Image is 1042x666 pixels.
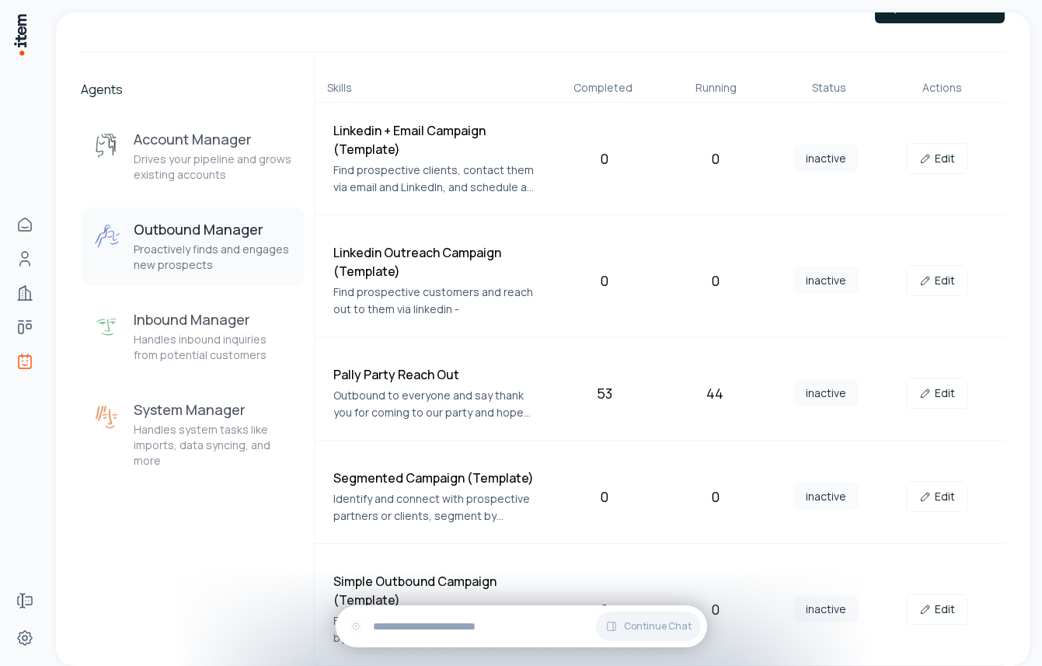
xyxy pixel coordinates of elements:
[906,265,968,296] a: Edit
[81,207,305,285] button: Outbound ManagerOutbound ManagerProactively finds and engages new prospects
[333,243,542,281] h4: Linkedin Outreach Campaign (Template)
[134,422,292,469] p: Handles system tasks like imports, data syncing, and more
[556,486,654,507] div: 0
[666,148,765,169] div: 0
[134,152,292,183] p: Drives your pipeline and grows existing accounts
[12,12,28,57] img: Item Brain Logo
[333,572,542,609] h4: Simple Outbound Campaign (Template)
[779,80,879,96] div: Status
[892,80,992,96] div: Actions
[333,490,542,525] p: Identify and connect with prospective partners or clients, segment by company size and send them ...
[9,622,40,654] a: Settings
[553,80,653,96] div: Completed
[9,312,40,343] a: deals
[9,243,40,274] a: Contacts
[793,483,859,510] span: inactive
[333,469,542,487] h4: Segmented Campaign (Template)
[333,612,542,647] p: Find prospective clients, contact them by email, and schedule a call with the team.
[596,612,701,641] button: Continue Chat
[906,143,968,174] a: Edit
[793,145,859,172] span: inactive
[333,365,542,384] h4: Pally Party Reach Out
[906,378,968,409] a: Edit
[336,605,707,647] div: Continue Chat
[556,148,654,169] div: 0
[666,80,766,96] div: Running
[333,387,542,421] p: Outbound to everyone and say thank you for coming to our party and hope they enjoyed it etc, supe...
[9,346,40,377] a: Agents
[666,382,765,404] div: 44
[793,379,859,406] span: inactive
[666,598,765,620] div: 0
[81,388,305,481] button: System ManagerSystem ManagerHandles system tasks like imports, data syncing, and more
[556,598,654,620] div: 0
[134,220,292,239] h3: Outbound Manager
[93,403,121,431] img: System Manager
[134,242,292,273] p: Proactively finds and engages new prospects
[666,486,765,507] div: 0
[93,313,121,341] img: Inbound Manager
[327,80,541,96] div: Skills
[906,481,968,512] a: Edit
[93,223,121,251] img: Outbound Manager
[333,162,542,196] p: Find prospective clients, contact them via email and LinkedIn, and schedule a call with the team
[333,284,542,318] p: Find prospective customers and reach out to them via linkedin -
[9,209,40,240] a: Home
[134,130,292,148] h3: Account Manager
[93,133,121,161] img: Account Manager
[134,400,292,419] h3: System Manager
[556,270,654,291] div: 0
[793,595,859,622] span: inactive
[9,277,40,309] a: Companies
[333,121,542,159] h4: Linkedin + Email Campaign (Template)
[793,267,859,294] span: inactive
[81,298,305,375] button: Inbound ManagerInbound ManagerHandles inbound inquiries from potential customers
[556,382,654,404] div: 53
[81,80,305,99] h2: Agents
[134,310,292,329] h3: Inbound Manager
[906,594,968,625] a: Edit
[81,117,305,195] button: Account ManagerAccount ManagerDrives your pipeline and grows existing accounts
[9,585,40,616] a: Forms
[134,332,292,363] p: Handles inbound inquiries from potential customers
[666,270,765,291] div: 0
[624,620,692,633] span: Continue Chat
